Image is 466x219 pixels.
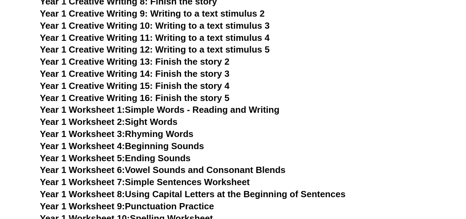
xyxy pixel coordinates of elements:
span: Year 1 Worksheet 6: [40,165,125,175]
span: Year 1 Worksheet 8: [40,189,125,199]
a: Year 1 Creative Writing 14: Finish the story 3 [40,69,230,79]
a: Year 1 Creative Writing 11: Writing to a text stimulus 4 [40,33,270,43]
a: Year 1 Worksheet 1:Simple Words - Reading and Writing [40,104,280,115]
a: Year 1 Creative Writing 9: Writing to a text stimulus 2 [40,8,265,19]
span: Year 1 Worksheet 7: [40,177,125,187]
span: Year 1 Worksheet 4: [40,141,125,151]
a: Year 1 Worksheet 7:Simple Sentences Worksheet [40,177,250,187]
a: Year 1 Creative Writing 10: Writing to a text stimulus 3 [40,20,270,31]
a: Year 1 Worksheet 6:Vowel Sounds and Consonant Blends [40,165,286,175]
a: Year 1 Worksheet 8:Using Capital Letters at the Beginning of Sentences [40,189,346,199]
a: Year 1 Creative Writing 13: Finish the story 2 [40,56,230,67]
a: Year 1 Worksheet 5:Ending Sounds [40,153,191,163]
a: Year 1 Creative Writing 15: Finish the story 4 [40,81,230,91]
a: Year 1 Worksheet 4:Beginning Sounds [40,141,204,151]
a: Year 1 Creative Writing 16: Finish the story 5 [40,93,230,103]
a: Year 1 Creative Writing 12: Writing to a text stimulus 5 [40,44,270,55]
iframe: Chat Widget [351,141,466,219]
span: Year 1 Worksheet 3: [40,129,125,139]
a: Year 1 Worksheet 2:Sight Words [40,117,178,127]
span: Year 1 Worksheet 2: [40,117,125,127]
span: Year 1 Worksheet 9: [40,201,125,211]
a: Year 1 Worksheet 9:Punctuation Practice [40,201,214,211]
span: Year 1 Worksheet 1: [40,104,125,115]
div: Sohbet Aracı [351,141,466,219]
span: Year 1 Worksheet 5: [40,153,125,163]
a: Year 1 Worksheet 3:Rhyming Words [40,129,194,139]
